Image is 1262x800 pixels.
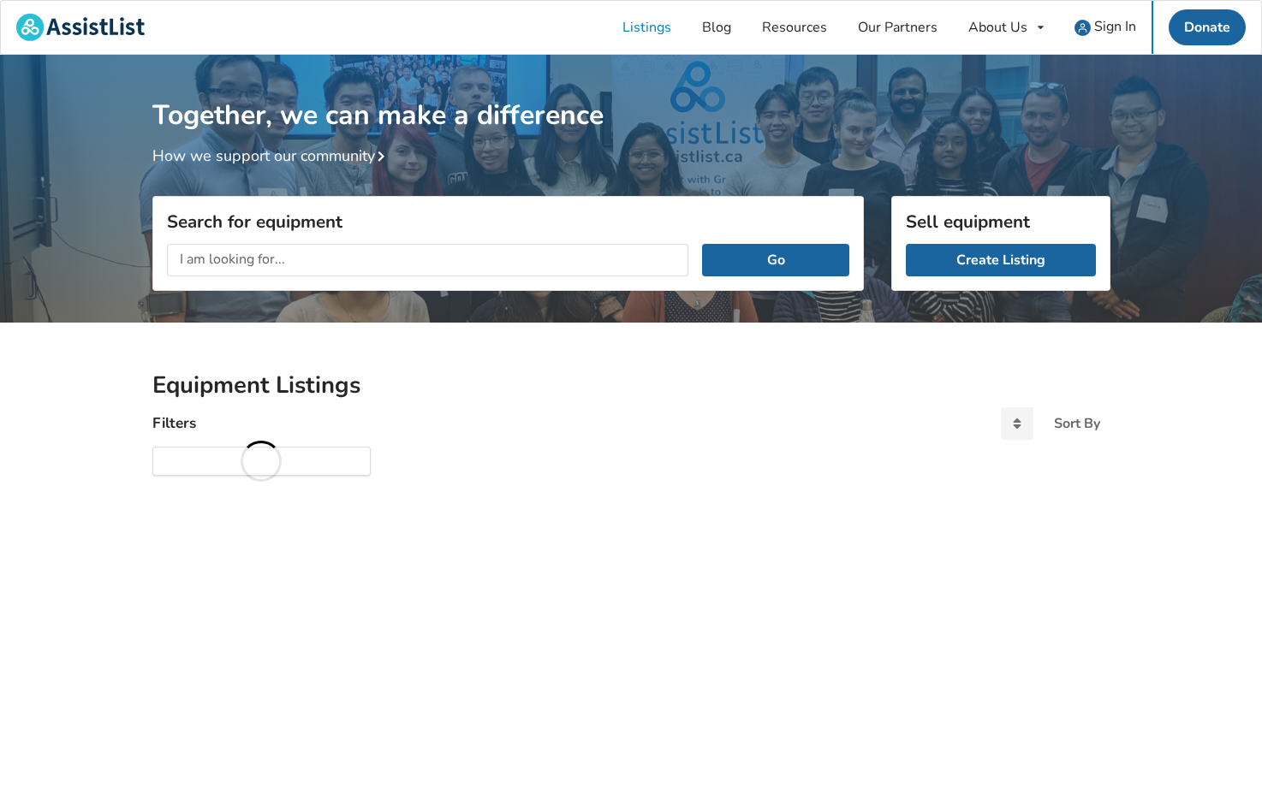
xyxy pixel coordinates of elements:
[167,210,849,233] h3: Search for equipment
[1074,20,1091,36] img: user icon
[906,210,1096,233] h3: Sell equipment
[702,244,848,276] button: Go
[687,1,747,54] a: Blog
[16,14,145,41] img: assistlist-logo
[152,55,1110,133] h1: Together, we can make a difference
[167,244,689,276] input: I am looking for...
[1054,417,1100,430] div: Sort By
[1094,17,1136,36] span: Sign In
[152,370,1110,400] h2: Equipment Listings
[842,1,953,54] a: Our Partners
[1059,1,1152,54] a: user icon Sign In
[747,1,842,54] a: Resources
[152,145,392,166] a: How we support our community
[906,244,1096,276] a: Create Listing
[607,1,687,54] a: Listings
[968,21,1027,34] div: About Us
[1169,9,1246,45] a: Donate
[152,413,196,433] h4: Filters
